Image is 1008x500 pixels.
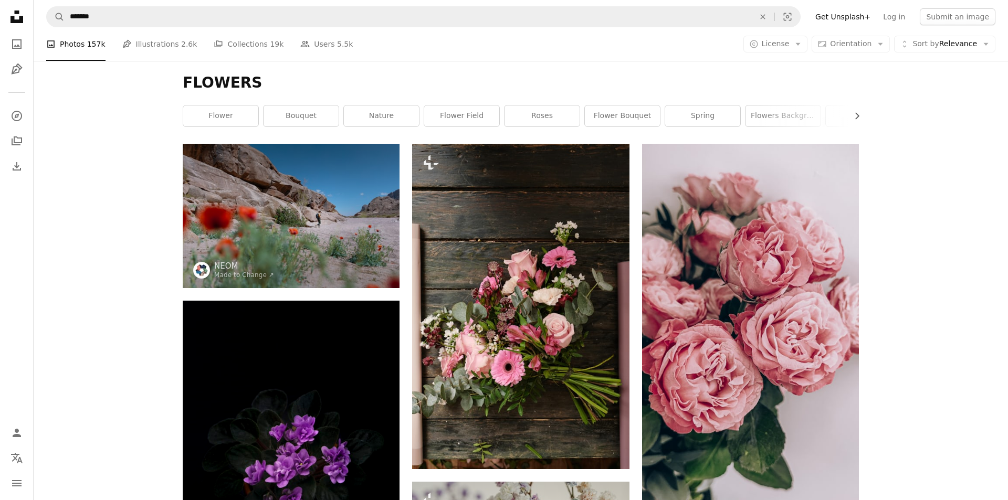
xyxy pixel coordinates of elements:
a: closeup photography of purple-petaled flower [183,459,400,468]
span: Relevance [912,39,977,49]
a: bouquet [264,105,339,126]
a: Collections [6,131,27,152]
span: 5.5k [337,38,353,50]
span: 2.6k [181,38,197,50]
a: Illustrations 2.6k [122,27,197,61]
span: Sort by [912,39,939,48]
button: Submit an image [920,8,995,25]
a: flower field [424,105,499,126]
a: flowers background [745,105,821,126]
button: Menu [6,473,27,494]
a: pink roses in close up photography [642,332,859,341]
span: Orientation [830,39,871,48]
button: Clear [751,7,774,27]
a: roses [505,105,580,126]
span: 19k [270,38,283,50]
a: nature [344,105,419,126]
a: Illustrations [6,59,27,80]
a: Users 5.5k [300,27,353,61]
a: a bouquet of flowers sitting on top of a wooden table [412,301,629,311]
button: scroll list to the right [847,105,859,126]
a: NEOM [214,261,274,271]
a: Explore [6,105,27,126]
img: a man standing in the middle of a desert [183,144,400,288]
button: Sort byRelevance [894,36,995,52]
a: Log in [877,8,911,25]
a: rose [826,105,901,126]
button: Search Unsplash [47,7,65,27]
a: Download History [6,156,27,177]
a: flower bouquet [585,105,660,126]
a: a man standing in the middle of a desert [183,211,400,220]
h1: FLOWERS [183,73,859,92]
button: Orientation [812,36,890,52]
a: Made to Change ↗ [214,271,274,279]
a: flower [183,105,258,126]
img: Go to NEOM's profile [193,262,210,279]
button: Visual search [775,7,800,27]
a: spring [665,105,740,126]
a: Log in / Sign up [6,422,27,443]
form: Find visuals sitewide [46,6,801,27]
a: Get Unsplash+ [809,8,877,25]
a: Collections 19k [214,27,283,61]
img: a bouquet of flowers sitting on top of a wooden table [412,144,629,469]
a: Photos [6,34,27,55]
span: License [762,39,790,48]
button: Language [6,448,27,469]
button: License [743,36,808,52]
